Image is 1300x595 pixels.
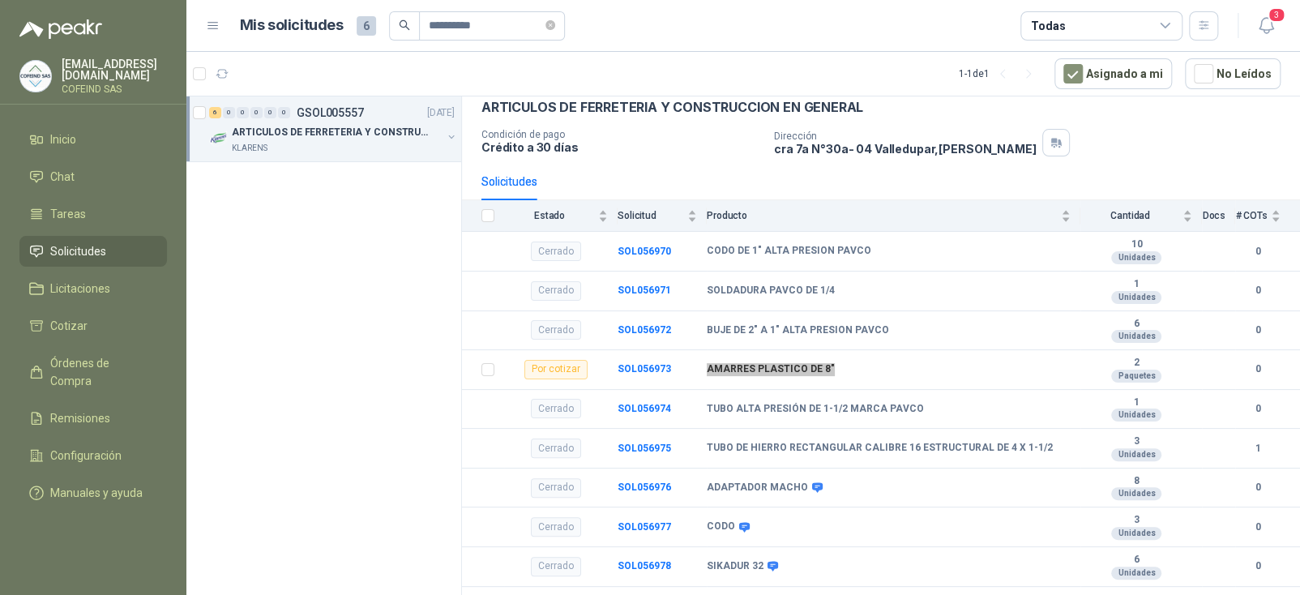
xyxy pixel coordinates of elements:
[774,131,1036,142] p: Dirección
[209,103,458,155] a: 6 0 0 0 0 0 GSOL005557[DATE] Company LogoARTICULOS DE FERRETERIA Y CONSTRUCCION EN GENERALKLARENS
[232,125,434,140] p: ARTICULOS DE FERRETERIA Y CONSTRUCCION EN GENERAL
[618,560,671,571] a: SOL056978
[1235,283,1281,298] b: 0
[524,360,588,379] div: Por cotizar
[618,482,671,493] a: SOL056976
[19,19,102,39] img: Logo peakr
[50,447,122,464] span: Configuración
[531,242,581,261] div: Cerrado
[240,14,344,37] h1: Mis solicitudes
[19,161,167,192] a: Chat
[297,107,364,118] p: GSOL005557
[774,142,1036,156] p: cra 7a N°30a- 04 Valledupar , [PERSON_NAME]
[707,560,763,573] b: SIKADUR 32
[50,131,76,148] span: Inicio
[1235,480,1281,495] b: 0
[1111,330,1161,343] div: Unidades
[250,107,263,118] div: 0
[1080,357,1192,370] b: 2
[531,478,581,498] div: Cerrado
[481,99,863,116] p: ARTICULOS DE FERRETERIA Y CONSTRUCCION EN GENERAL
[618,200,707,232] th: Solicitud
[50,205,86,223] span: Tareas
[1031,17,1065,35] div: Todas
[707,520,735,533] b: CODO
[1235,200,1300,232] th: # COTs
[1235,401,1281,417] b: 0
[50,484,143,502] span: Manuales y ayuda
[50,354,152,390] span: Órdenes de Compra
[50,168,75,186] span: Chat
[707,200,1080,232] th: Producto
[1111,487,1161,500] div: Unidades
[19,273,167,304] a: Licitaciones
[1080,238,1192,251] b: 10
[707,442,1053,455] b: TUBO DE HIERRO RECTANGULAR CALIBRE 16 ESTRUCTURAL DE 4 X 1-1/2
[1080,210,1179,221] span: Cantidad
[1111,291,1161,304] div: Unidades
[481,129,761,140] p: Condición de pago
[278,107,290,118] div: 0
[50,409,110,427] span: Remisiones
[237,107,249,118] div: 0
[1080,318,1192,331] b: 6
[1185,58,1281,89] button: No Leídos
[504,200,618,232] th: Estado
[618,246,671,257] a: SOL056970
[618,443,671,454] a: SOL056975
[62,58,167,81] p: [EMAIL_ADDRESS][DOMAIN_NAME]
[481,173,537,190] div: Solicitudes
[707,210,1058,221] span: Producto
[504,210,595,221] span: Estado
[618,210,684,221] span: Solicitud
[618,324,671,336] a: SOL056972
[1235,210,1268,221] span: # COTs
[1080,278,1192,291] b: 1
[20,61,51,92] img: Company Logo
[399,19,410,31] span: search
[618,403,671,414] b: SOL056974
[531,281,581,301] div: Cerrado
[209,129,229,148] img: Company Logo
[618,521,671,533] a: SOL056977
[531,517,581,537] div: Cerrado
[531,557,581,576] div: Cerrado
[1111,251,1161,264] div: Unidades
[618,285,671,296] b: SOL056971
[1080,554,1192,567] b: 6
[19,199,167,229] a: Tareas
[618,363,671,375] b: SOL056973
[357,16,376,36] span: 6
[707,285,835,297] b: SOLDADURA PAVCO DE 1/4
[223,107,235,118] div: 0
[50,280,110,297] span: Licitaciones
[1080,475,1192,488] b: 8
[707,324,889,337] b: BUJE DE 2" A 1" ALTA PRESION PAVCO
[707,482,808,494] b: ADAPTADOR MACHO
[531,320,581,340] div: Cerrado
[19,348,167,396] a: Órdenes de Compra
[545,18,555,33] span: close-circle
[50,242,106,260] span: Solicitudes
[1235,441,1281,456] b: 1
[1054,58,1172,89] button: Asignado a mi
[481,140,761,154] p: Crédito a 30 días
[1251,11,1281,41] button: 3
[1111,370,1161,383] div: Paquetes
[1235,559,1281,574] b: 0
[427,105,455,121] p: [DATE]
[19,440,167,471] a: Configuración
[707,245,871,258] b: CODO DE 1" ALTA PRESION PAVCO
[1235,520,1281,535] b: 0
[62,84,167,94] p: COFEIND SAS
[959,61,1041,87] div: 1 - 1 de 1
[531,399,581,418] div: Cerrado
[1080,200,1202,232] th: Cantidad
[1111,567,1161,580] div: Unidades
[1111,448,1161,461] div: Unidades
[531,439,581,458] div: Cerrado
